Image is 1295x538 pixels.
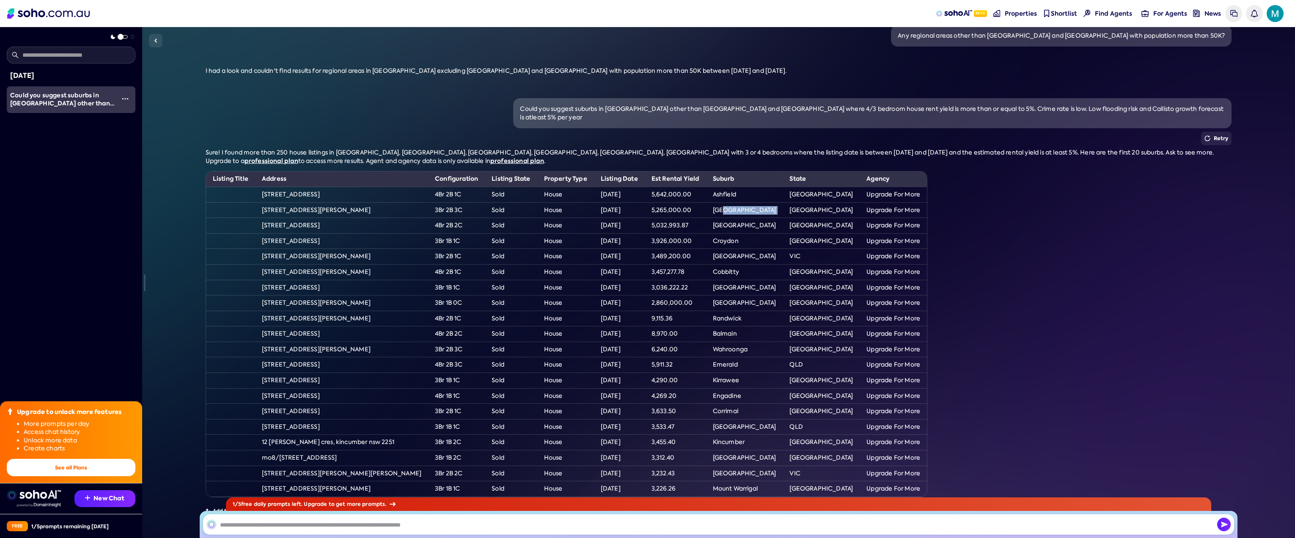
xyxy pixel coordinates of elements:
[706,419,783,435] td: [GEOGRAPHIC_DATA]
[544,157,545,165] span: .
[485,450,537,466] td: Sold
[31,523,109,530] div: 1 / 5 prompts remaining [DATE]
[645,218,706,234] td: 5,032,993.87
[860,342,927,357] td: Upgrade For More
[706,450,783,466] td: [GEOGRAPHIC_DATA]
[151,36,161,46] img: Sidebar toggle icon
[7,490,61,500] img: sohoai logo
[537,342,594,357] td: House
[860,264,927,280] td: Upgrade For More
[860,171,927,187] th: Agency
[783,280,860,295] td: [GEOGRAPHIC_DATA]
[537,264,594,280] td: House
[706,311,783,326] td: Randwick
[537,249,594,265] td: House
[428,357,485,373] td: 4Br 2B 3C
[428,202,485,218] td: 3Br 2B 3C
[860,450,927,466] td: Upgrade For More
[428,187,485,202] td: 4Br 2B 1C
[537,295,594,311] td: House
[860,249,927,265] td: Upgrade For More
[1193,10,1200,17] img: news-nav icon
[1043,10,1050,17] img: shortlist-nav icon
[485,342,537,357] td: Sold
[7,8,90,19] img: Soho Logo
[706,388,783,404] td: Engadine
[783,295,860,311] td: [GEOGRAPHIC_DATA]
[706,249,783,265] td: [GEOGRAPHIC_DATA]
[1204,135,1210,141] img: Retry icon
[645,202,706,218] td: 5,265,000.00
[485,171,537,187] th: Listing State
[10,70,132,81] div: [DATE]
[783,419,860,435] td: QLD
[860,481,927,497] td: Upgrade For More
[936,10,972,17] img: sohoAI logo
[7,408,14,415] img: Upgrade icon
[783,249,860,265] td: VIC
[783,435,860,450] td: [GEOGRAPHIC_DATA]
[485,466,537,481] td: Sold
[537,280,594,295] td: House
[860,187,927,202] td: Upgrade For More
[1083,10,1091,17] img: Find agents icon
[860,373,927,389] td: Upgrade For More
[485,388,537,404] td: Sold
[594,419,645,435] td: [DATE]
[428,419,485,435] td: 3Br 1B 1C
[594,249,645,265] td: [DATE]
[428,435,485,450] td: 3Br 1B 2C
[860,388,927,404] td: Upgrade For More
[1051,9,1077,18] span: Shortlist
[783,388,860,404] td: [GEOGRAPHIC_DATA]
[7,459,135,476] button: See all Plans
[706,264,783,280] td: Cobbitty
[783,218,860,234] td: [GEOGRAPHIC_DATA]
[10,91,115,108] div: Could you suggest suburbs in metropolitan australia other than NT and Tasmania where 4/3 bedroom ...
[537,373,594,389] td: House
[645,187,706,202] td: 5,642,000.00
[17,408,121,417] div: Upgrade to unlock more features
[428,295,485,311] td: 3Br 1B 0C
[1217,518,1231,531] button: Send
[645,373,706,389] td: 4,290.00
[485,187,537,202] td: Sold
[255,373,428,389] td: [STREET_ADDRESS]
[1230,10,1237,17] img: messages icon
[1153,9,1187,18] span: For Agents
[706,466,783,481] td: [GEOGRAPHIC_DATA]
[706,280,783,295] td: [GEOGRAPHIC_DATA]
[1267,5,1284,22] img: Avatar of Manish S
[485,311,537,326] td: Sold
[645,450,706,466] td: 3,312.40
[17,503,61,507] img: Data provided by Domain Insight
[645,419,706,435] td: 3,533.47
[783,187,860,202] td: [GEOGRAPHIC_DATA]
[255,342,428,357] td: [STREET_ADDRESS][PERSON_NAME]
[783,357,860,373] td: QLD
[255,187,428,202] td: [STREET_ADDRESS]
[255,295,428,311] td: [STREET_ADDRESS][PERSON_NAME]
[860,311,927,326] td: Upgrade For More
[537,218,594,234] td: House
[485,218,537,234] td: Sold
[537,435,594,450] td: House
[706,233,783,249] td: Croydon
[706,218,783,234] td: [GEOGRAPHIC_DATA]
[537,202,594,218] td: House
[428,388,485,404] td: 4Br 1B 1C
[594,218,645,234] td: [DATE]
[783,326,860,342] td: [GEOGRAPHIC_DATA]
[898,32,1225,40] div: Any regional areas other than [GEOGRAPHIC_DATA] and [GEOGRAPHIC_DATA] with population more than 50K?
[1095,9,1132,18] span: Find Agents
[594,202,645,218] td: [DATE]
[706,481,783,497] td: Mount Warrigal
[24,428,135,436] li: Access chat history
[485,357,537,373] td: Sold
[24,420,135,428] li: More prompts per day
[706,326,783,342] td: Balmain
[706,171,783,187] th: Suburb
[645,404,706,419] td: 3,633.50
[490,157,544,165] a: professional plan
